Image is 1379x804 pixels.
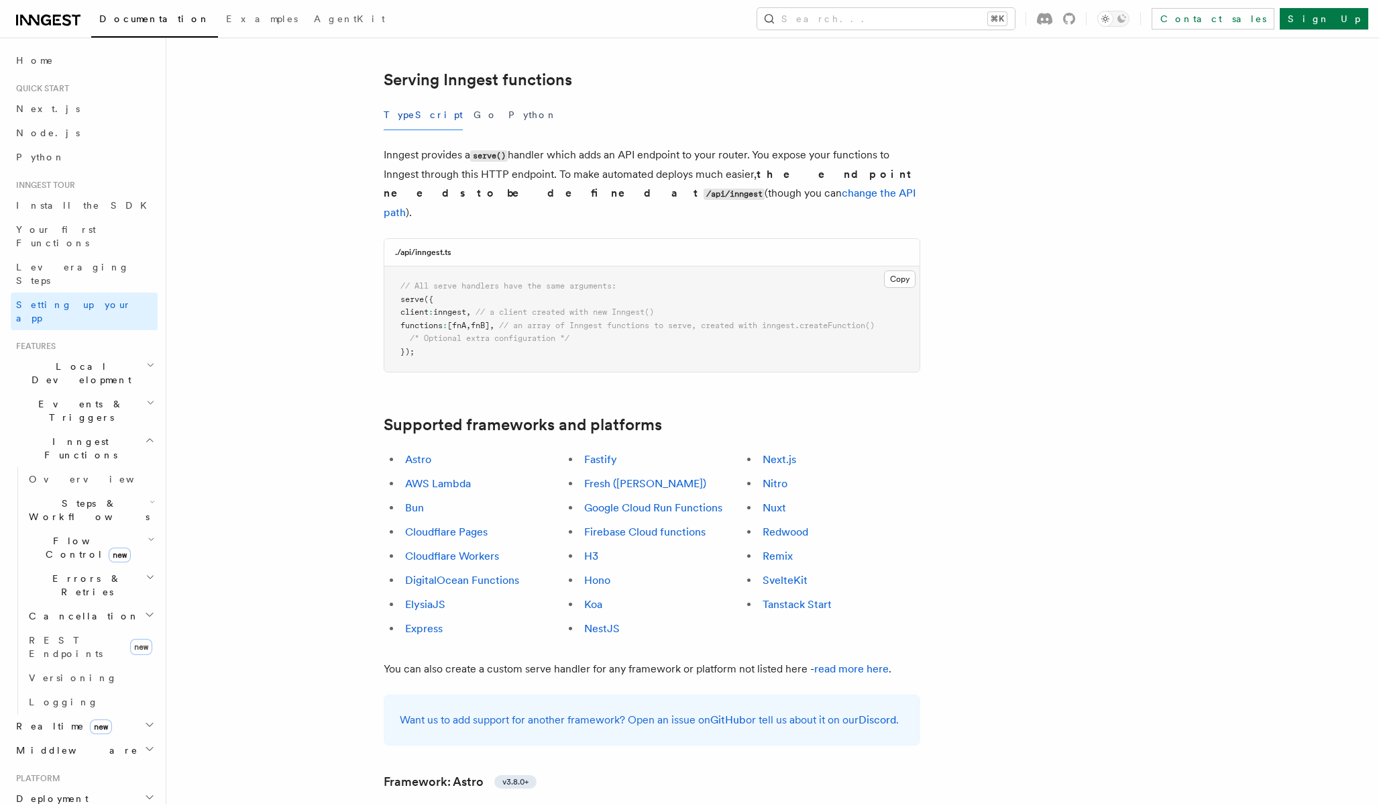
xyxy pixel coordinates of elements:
[443,321,447,330] span: :
[23,628,158,666] a: REST Endpointsnew
[429,307,433,317] span: :
[584,550,598,562] a: H3
[23,609,140,623] span: Cancellation
[29,635,103,659] span: REST Endpoints
[130,639,152,655] span: new
[11,738,158,762] button: Middleware
[584,477,706,490] a: Fresh ([PERSON_NAME])
[384,660,920,679] p: You can also create a custom serve handler for any framework or platform not listed here - .
[704,189,765,200] code: /api/inngest
[476,307,654,317] span: // a client created with new Inngest()
[400,347,415,356] span: });
[11,354,158,392] button: Local Development
[502,776,529,787] span: v3.8.0+
[16,103,80,114] span: Next.js
[405,622,443,635] a: Express
[16,128,80,138] span: Node.js
[584,574,610,587] a: Hono
[11,121,158,145] a: Node.js
[400,295,424,304] span: serve
[11,397,146,424] span: Events & Triggers
[11,435,145,462] span: Inngest Functions
[763,477,787,490] a: Nitro
[11,392,158,430] button: Events & Triggers
[11,467,158,714] div: Inngest Functions
[466,307,471,317] span: ,
[16,262,129,286] span: Leveraging Steps
[405,501,424,514] a: Bun
[23,467,158,491] a: Overview
[23,604,158,628] button: Cancellation
[16,200,155,211] span: Install the SDK
[23,690,158,714] a: Logging
[29,672,117,683] span: Versioning
[584,453,617,466] a: Fastify
[400,321,443,330] span: functions
[424,295,433,304] span: ({
[11,430,158,467] button: Inngest Functions
[859,713,896,726] a: Discord
[395,247,451,258] h3: ./api/inngest.ts
[11,83,69,94] span: Quick start
[763,550,793,562] a: Remix
[23,491,158,529] button: Steps & Workflows
[471,321,490,330] span: fnB]
[11,48,158,72] a: Home
[91,4,218,38] a: Documentation
[988,12,1007,26] kbd: ⌘K
[584,525,706,538] a: Firebase Cloud functions
[11,719,112,733] span: Realtime
[306,4,393,36] a: AgentKit
[11,255,158,293] a: Leveraging Steps
[1280,8,1368,30] a: Sign Up
[23,529,158,566] button: Flow Controlnew
[474,100,498,130] button: Go
[218,4,306,36] a: Examples
[400,281,616,291] span: // All serve handlers have the same arguments:
[405,598,445,611] a: ElysiaJS
[405,525,488,538] a: Cloudflare Pages
[29,697,99,707] span: Logging
[11,293,158,330] a: Setting up your app
[23,534,148,561] span: Flow Control
[109,548,131,562] span: new
[11,744,138,757] span: Middleware
[23,572,146,599] span: Errors & Retries
[405,550,499,562] a: Cloudflare Workers
[99,13,210,24] span: Documentation
[499,321,875,330] span: // an array of Inngest functions to serve, created with inngest.createFunction()
[16,299,131,323] span: Setting up your app
[710,713,746,726] a: GitHub
[466,321,471,330] span: ,
[16,152,65,162] span: Python
[23,497,150,523] span: Steps & Workflows
[1152,8,1274,30] a: Contact sales
[11,145,158,169] a: Python
[29,474,167,485] span: Overview
[384,146,920,222] p: Inngest provides a handler which adds an API endpoint to your router. You expose your functions t...
[23,666,158,690] a: Versioning
[447,321,466,330] span: [fnA
[763,598,832,611] a: Tanstack Start
[1097,11,1129,27] button: Toggle dark mode
[405,477,471,490] a: AWS Lambda
[400,711,904,730] p: Want us to add support for another framework? Open an issue on or tell us about it on our .
[384,70,572,89] a: Serving Inngest functions
[16,54,54,67] span: Home
[470,150,508,162] code: serve()
[763,501,786,514] a: Nuxt
[11,193,158,217] a: Install the SDK
[384,415,662,434] a: Supported frameworks and platforms
[11,217,158,255] a: Your first Functions
[11,180,75,191] span: Inngest tour
[23,566,158,604] button: Errors & Retries
[11,773,60,784] span: Platform
[433,307,466,317] span: inngest
[584,598,602,611] a: Koa
[11,360,146,387] span: Local Development
[490,321,494,330] span: ,
[884,270,916,288] button: Copy
[508,100,557,130] button: Python
[16,224,96,248] span: Your first Functions
[384,100,463,130] button: TypeScript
